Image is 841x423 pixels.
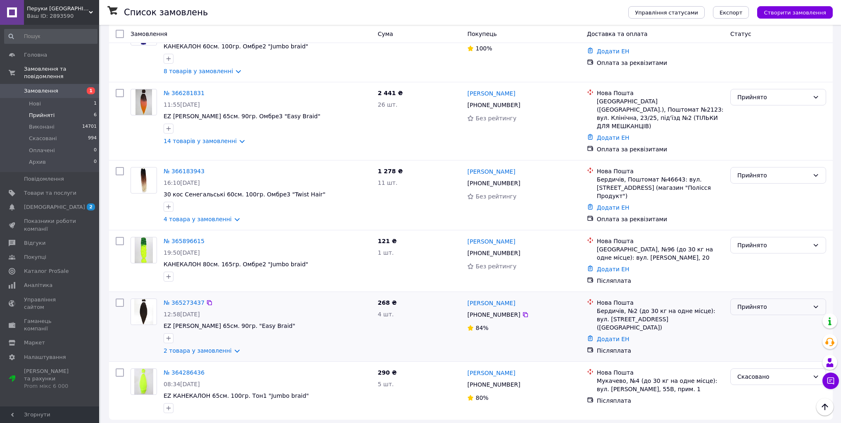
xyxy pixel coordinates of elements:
span: Перуки Одеса 7-й км. [27,5,89,12]
span: 1 [87,87,95,94]
span: [PERSON_NAME] та рахунки [24,368,76,390]
div: Нова Пошта [597,167,724,175]
div: [PHONE_NUMBER] [466,99,522,111]
span: Головна [24,51,47,59]
span: Доставка та оплата [587,31,648,37]
img: Фото товару [135,237,153,263]
span: Без рейтингу [475,115,516,122]
button: Створити замовлення [757,6,833,19]
img: Фото товару [133,167,154,193]
span: 80% [475,394,488,401]
span: Управління статусами [635,10,698,16]
button: Чат з покупцем [822,373,839,389]
a: КАНЕКАЛОН 80см. 165гр. Омбре2 "Jumbo braid" [164,261,308,268]
div: Післяплата [597,347,724,355]
a: [PERSON_NAME] [467,369,515,377]
a: Додати ЕН [597,134,630,141]
a: Створити замовлення [749,9,833,15]
span: Аналітика [24,282,52,289]
span: 16:10[DATE] [164,179,200,186]
span: 1 278 ₴ [378,168,403,174]
span: 30 кос Сенегальські 60см. 100гр. Омбре3 "Twist Hair" [164,191,325,198]
img: Фото товару [135,89,152,115]
span: 100% [475,45,492,52]
div: Бердичів, №2 (до 30 кг на одне місце): вул. [STREET_ADDRESS] ([GEOGRAPHIC_DATA]) [597,307,724,332]
button: Управління статусами [628,6,705,19]
span: Управління сайтом [24,296,76,311]
span: Товари та послуги [24,189,76,197]
span: Експорт [720,10,743,16]
a: Фото товару [131,167,157,194]
span: 1 [94,100,97,108]
div: Нова Пошта [597,299,724,307]
div: Нова Пошта [597,368,724,377]
span: Архив [29,158,46,166]
a: [PERSON_NAME] [467,89,515,98]
div: Прийнято [737,171,809,180]
div: Післяплата [597,277,724,285]
a: Додати ЕН [597,48,630,55]
a: Фото товару [131,299,157,325]
span: Відгуки [24,239,45,247]
div: Нова Пошта [597,89,724,97]
span: Замовлення та повідомлення [24,65,99,80]
span: 14701 [82,123,97,131]
span: Налаштування [24,354,66,361]
span: Без рейтингу [475,263,516,270]
span: Cума [378,31,393,37]
div: Прийнято [737,241,809,250]
a: 8 товарів у замовленні [164,68,233,74]
span: Виконані [29,123,55,131]
a: Додати ЕН [597,266,630,272]
a: № 364286436 [164,369,204,376]
div: Мукачево, №4 (до 30 кг на одне місце): вул. [PERSON_NAME], 55В, прим. 1 [597,377,724,393]
a: [PERSON_NAME] [467,237,515,246]
span: 11:55[DATE] [164,101,200,108]
div: Прийнято [737,93,809,102]
div: [GEOGRAPHIC_DATA] ([GEOGRAPHIC_DATA].), Поштомат №2123: вул. Клінічна, 23/25, під'їзд №2 (ТІЛЬКИ ... [597,97,724,130]
span: 290 ₴ [378,369,397,376]
span: 26 шт. [378,101,397,108]
span: Замовлення [24,87,58,95]
div: Бердичів, Поштомат №46643: вул. [STREET_ADDRESS] (магазин "Полісся Продукт") [597,175,724,200]
a: № 366281831 [164,90,204,96]
span: 08:34[DATE] [164,381,200,387]
a: № 365273437 [164,299,204,306]
div: [PHONE_NUMBER] [466,309,522,320]
button: Експорт [713,6,749,19]
span: 5 шт. [378,381,394,387]
a: [PERSON_NAME] [467,299,515,307]
div: Післяплата [597,397,724,405]
span: 2 [87,203,95,210]
span: 4 шт. [378,311,394,318]
a: EZ [PERSON_NAME] 65см. 90гр. Омбре3 "Easy Braid" [164,113,321,119]
span: Без рейтингу [475,193,516,200]
span: Нові [29,100,41,108]
span: Покупець [467,31,497,37]
div: [GEOGRAPHIC_DATA], №96 (до 30 кг на одне місце): вул. [PERSON_NAME], 20 [597,245,724,262]
h1: Список замовлень [124,7,208,17]
span: Створити замовлення [764,10,826,16]
span: Прийняті [29,112,55,119]
span: 0 [94,147,97,154]
a: КАНЕКАЛОН 60см. 100гр. Омбре2 "Jumbo braid" [164,43,308,50]
span: Каталог ProSale [24,268,69,275]
span: Маркет [24,339,45,347]
a: EZ КАНЕКАЛОН 65см. 100гр. Тон1 "Jumbo braid" [164,392,309,399]
span: Замовлення [131,31,167,37]
span: 0 [94,158,97,166]
a: Фото товару [131,89,157,115]
span: 268 ₴ [378,299,397,306]
div: [PHONE_NUMBER] [466,177,522,189]
a: № 366183943 [164,168,204,174]
button: Наверх [816,398,834,416]
span: Скасовані [29,135,57,142]
a: Додати ЕН [597,336,630,342]
span: Показники роботи компанії [24,217,76,232]
span: 6 [94,112,97,119]
span: [DEMOGRAPHIC_DATA] [24,203,85,211]
a: 2 товара у замовленні [164,347,232,354]
img: Фото товару [134,299,153,325]
span: 84% [475,325,488,331]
